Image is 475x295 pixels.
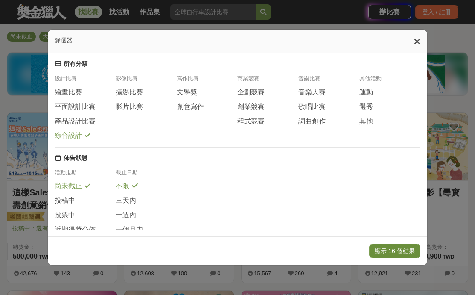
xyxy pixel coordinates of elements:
[237,103,265,112] span: 創業競賽
[116,103,143,112] span: 影片比賽
[116,211,136,220] span: 一週內
[116,182,129,191] span: 不限
[177,88,197,97] span: 文學獎
[298,103,326,112] span: 歌唱比賽
[298,117,326,126] span: 詞曲創作
[64,154,87,162] div: 佈告狀態
[298,88,326,97] span: 音樂大賽
[298,75,359,88] div: 音樂比賽
[116,196,136,205] span: 三天內
[55,196,75,205] span: 投稿中
[55,169,116,182] div: 活動走期
[116,225,143,234] span: 一個月內
[237,88,265,97] span: 企劃競賽
[116,169,177,182] div: 截止日期
[55,103,96,112] span: 平面設計比賽
[55,211,75,220] span: 投票中
[55,75,116,88] div: 設計比賽
[359,88,373,97] span: 運動
[177,75,238,88] div: 寫作比賽
[237,117,265,126] span: 程式競賽
[55,117,96,126] span: 產品設計比賽
[55,88,82,97] span: 繪畫比賽
[55,225,96,234] span: 近期得獎公佈
[116,75,177,88] div: 影像比賽
[177,103,204,112] span: 創意寫作
[237,75,298,88] div: 商業競賽
[359,75,420,88] div: 其他活動
[55,182,82,191] span: 尚未截止
[369,244,420,258] button: 顯示 16 個結果
[359,103,373,112] span: 選秀
[116,88,143,97] span: 攝影比賽
[55,37,73,44] span: 篩選器
[64,60,87,68] div: 所有分類
[55,131,82,140] span: 綜合設計
[359,117,373,126] span: 其他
